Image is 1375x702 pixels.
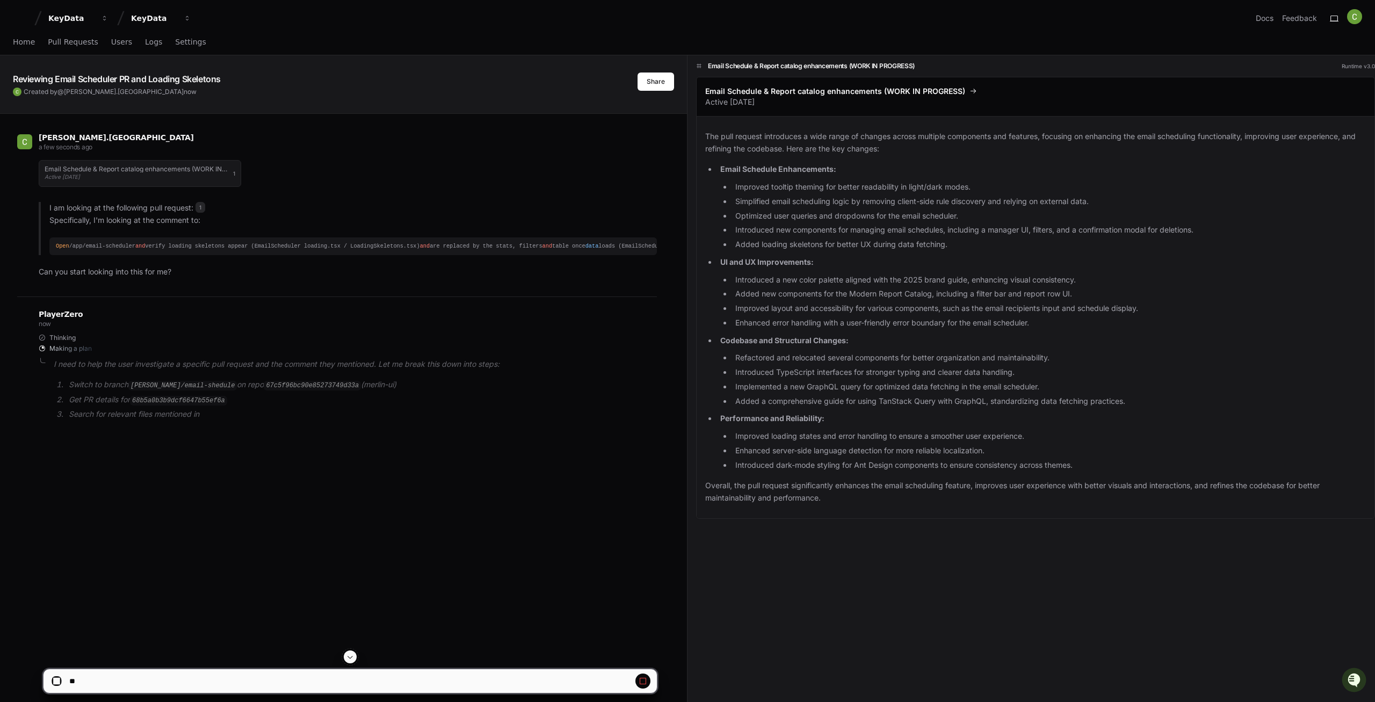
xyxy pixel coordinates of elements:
[13,74,221,84] app-text-character-animate: Reviewing Email Scheduler PR and Loading Skeletons
[732,366,1366,379] li: Introduced TypeScript interfaces for stronger typing and clearer data handling.
[48,30,98,55] a: Pull Requests
[732,445,1366,457] li: Enhanced server-side language detection for more reliable localization.
[39,160,241,187] button: Email Schedule & Report catalog enhancements (WORK IN PROGRESS)Active [DATE]1
[732,381,1366,393] li: Implemented a new GraphQL query for optimized data fetching in the email scheduler.
[705,480,1366,504] p: Overall, the pull request significantly enhances the email scheduling feature, improves user expe...
[732,210,1366,222] li: Optimized user queries and dropdowns for the email scheduler.
[264,381,361,390] code: 67c5f96bc90e85273749d33a
[56,242,650,251] div: /app/email-scheduler verify loading skeletons appear (EmailScheduler loading.tsx / LoadingSkeleto...
[705,86,1366,97] a: Email Schedule & Report catalog enhancements (WORK IN PROGRESS)
[11,11,32,32] img: PlayerZero
[233,169,235,178] span: 1
[128,381,237,390] code: [PERSON_NAME]/email-shedule
[705,131,1366,155] p: The pull request introduces a wide range of changes across multiple components and features, focu...
[37,80,176,91] div: Start new chat
[1256,13,1273,24] a: Docs
[732,430,1366,443] li: Improved loading states and error handling to ensure a smoother user experience.
[720,336,849,345] strong: Codebase and Structural Changes:
[57,88,64,96] span: @
[184,88,197,96] span: now
[49,202,657,227] p: I am looking at the following pull request: Specifically, I'm looking at the comment to:
[66,394,657,407] li: Get PR details for
[48,13,95,24] div: KeyData
[24,88,197,96] span: Created by
[13,39,35,45] span: Home
[720,164,836,173] strong: Email Schedule Enhancements:
[542,243,552,249] span: and
[175,39,206,45] span: Settings
[145,30,162,55] a: Logs
[720,414,824,423] strong: Performance and Reliability:
[196,202,205,213] span: 1
[705,86,965,97] span: Email Schedule & Report catalog enhancements (WORK IN PROGRESS)
[183,83,196,96] button: Start new chat
[708,62,915,70] h1: Email Schedule & Report catalog enhancements (WORK IN PROGRESS)
[1342,62,1375,70] div: Runtime v3.0
[13,30,35,55] a: Home
[39,133,194,142] span: [PERSON_NAME].[GEOGRAPHIC_DATA]
[56,243,69,249] span: Open
[732,352,1366,364] li: Refactored and relocated several components for better organization and maintainability.
[732,196,1366,208] li: Simplified email scheduling logic by removing client-side rule discovery and relying on external ...
[732,238,1366,251] li: Added loading skeletons for better UX during data fetching.
[732,181,1366,193] li: Improved tooltip theming for better readability in light/dark modes.
[39,266,657,278] p: Can you start looking into this for me?
[39,143,92,151] span: a few seconds ago
[127,9,196,28] button: KeyData
[732,288,1366,300] li: Added new components for the Modern Report Catalog, including a filter bar and report row UI.
[45,173,80,180] span: Active [DATE]
[39,311,83,317] span: PlayerZero
[732,302,1366,315] li: Improved layout and accessibility for various components, such as the email recipients input and ...
[49,344,92,353] span: Making a plan
[638,73,674,91] button: Share
[11,80,30,99] img: 1756235613930-3d25f9e4-fa56-45dd-b3ad-e072dfbd1548
[107,113,130,121] span: Pylon
[705,97,1366,107] p: Active [DATE]
[111,30,132,55] a: Users
[732,395,1366,408] li: Added a comprehensive guide for using TanStack Query with GraphQL, standardizing data fetching pr...
[111,39,132,45] span: Users
[131,13,177,24] div: KeyData
[585,243,599,249] span: data
[66,379,657,392] li: Switch to branch on repo (merlin-ui)
[720,257,814,266] strong: UI and UX Improvements:
[44,9,113,28] button: KeyData
[37,91,136,99] div: We're available if you need us!
[66,408,657,421] li: Search for relevant files mentioned in
[49,334,76,342] span: Thinking
[1347,9,1362,24] img: ACg8ocIMhgArYgx6ZSQUNXU5thzs6UsPf9rb_9nFAWwzqr8JC4dkNA=s96-c
[13,88,21,96] img: ACg8ocIMhgArYgx6ZSQUNXU5thzs6UsPf9rb_9nFAWwzqr8JC4dkNA=s96-c
[175,30,206,55] a: Settings
[17,134,32,149] img: ACg8ocIMhgArYgx6ZSQUNXU5thzs6UsPf9rb_9nFAWwzqr8JC4dkNA=s96-c
[130,396,227,406] code: 68b5a0b3b9dcf6647b55ef6a
[145,39,162,45] span: Logs
[11,43,196,60] div: Welcome
[54,358,657,371] p: I need to help the user investigate a specific pull request and the comment they mentioned. Let m...
[420,243,430,249] span: and
[39,320,51,328] span: now
[135,243,145,249] span: and
[64,88,184,96] span: [PERSON_NAME].[GEOGRAPHIC_DATA]
[1341,667,1370,696] iframe: Open customer support
[732,459,1366,472] li: Introduced dark-mode styling for Ant Design components to ensure consistency across themes.
[45,166,228,172] h1: Email Schedule & Report catalog enhancements (WORK IN PROGRESS)
[48,39,98,45] span: Pull Requests
[1282,13,1317,24] button: Feedback
[76,112,130,121] a: Powered byPylon
[732,224,1366,236] li: Introduced new components for managing email schedules, including a manager UI, filters, and a co...
[732,274,1366,286] li: Introduced a new color palette aligned with the 2025 brand guide, enhancing visual consistency.
[732,317,1366,329] li: Enhanced error handling with a user-friendly error boundary for the email scheduler.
